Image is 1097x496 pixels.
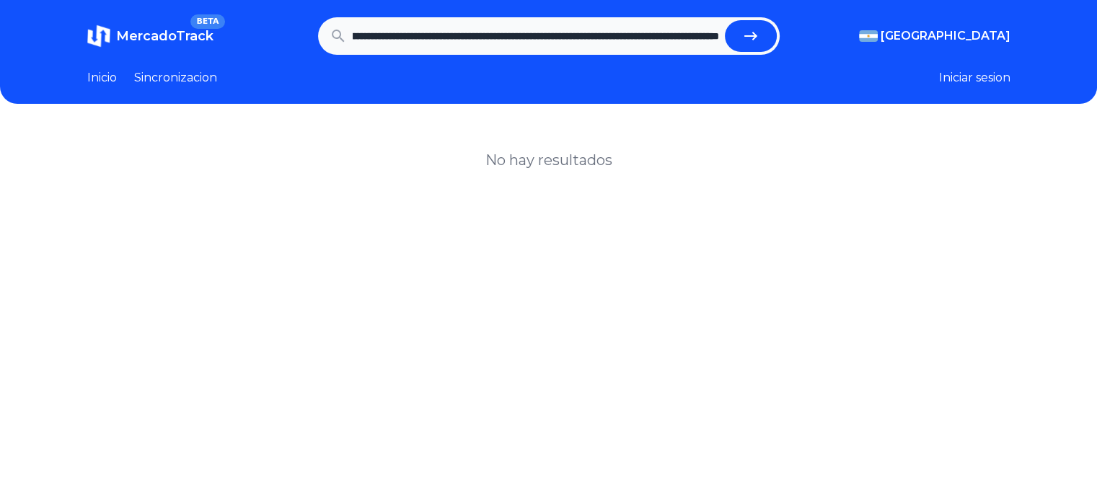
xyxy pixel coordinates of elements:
[939,69,1010,87] button: Iniciar sesion
[881,27,1010,45] span: [GEOGRAPHIC_DATA]
[87,25,213,48] a: MercadoTrackBETA
[859,30,878,42] img: Argentina
[134,69,217,87] a: Sincronizacion
[859,27,1010,45] button: [GEOGRAPHIC_DATA]
[485,150,612,170] h1: No hay resultados
[87,69,117,87] a: Inicio
[190,14,224,29] span: BETA
[87,25,110,48] img: MercadoTrack
[116,28,213,44] span: MercadoTrack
